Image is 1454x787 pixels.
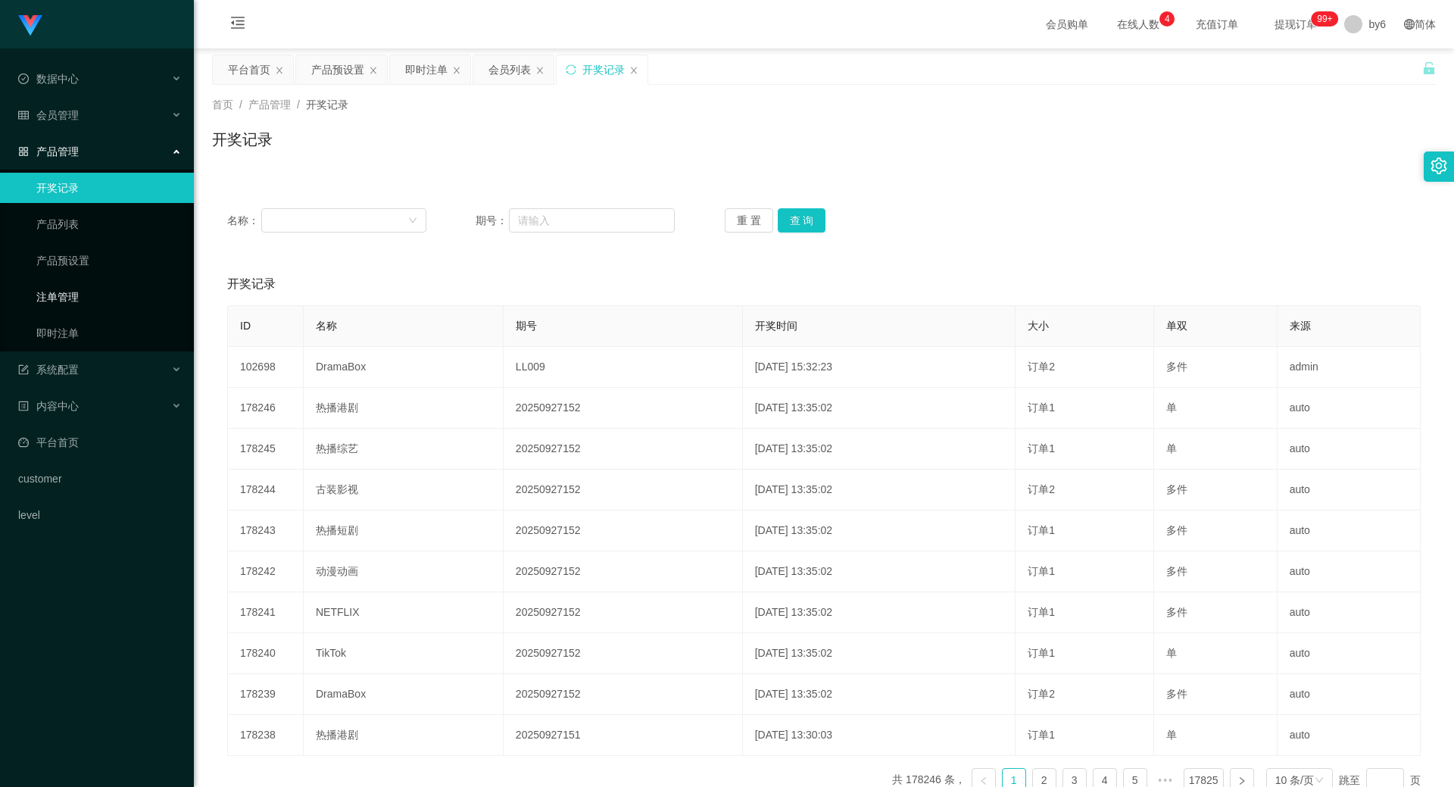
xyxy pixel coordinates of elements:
[1028,401,1055,414] span: 订单1
[18,110,29,120] i: 图标: table
[582,55,625,84] div: 开奖记录
[1166,442,1177,454] span: 单
[504,715,743,756] td: 20250927151
[743,551,1016,592] td: [DATE] 13:35:02
[304,551,504,592] td: 动漫动画
[1278,429,1421,470] td: auto
[1278,511,1421,551] td: auto
[1028,483,1055,495] span: 订单2
[306,98,348,111] span: 开奖记录
[1311,11,1338,27] sup: 331
[304,470,504,511] td: 古装影视
[228,55,270,84] div: 平台首页
[1278,592,1421,633] td: auto
[1028,442,1055,454] span: 订单1
[1166,647,1177,659] span: 单
[297,98,300,111] span: /
[1278,551,1421,592] td: auto
[743,347,1016,388] td: [DATE] 15:32:23
[304,511,504,551] td: 热播短剧
[1028,688,1055,700] span: 订单2
[1166,401,1177,414] span: 单
[18,427,182,458] a: 图标: dashboard平台首页
[743,633,1016,674] td: [DATE] 13:35:02
[1028,647,1055,659] span: 订单1
[743,674,1016,715] td: [DATE] 13:35:02
[743,511,1016,551] td: [DATE] 13:35:02
[743,592,1016,633] td: [DATE] 13:35:02
[228,633,304,674] td: 178240
[18,146,29,157] i: 图标: appstore-o
[369,66,378,75] i: 图标: close
[316,320,337,332] span: 名称
[228,347,304,388] td: 102698
[408,216,417,226] i: 图标: down
[1166,524,1187,536] span: 多件
[743,388,1016,429] td: [DATE] 13:35:02
[248,98,291,111] span: 产品管理
[18,364,79,376] span: 系统配置
[228,551,304,592] td: 178242
[239,98,242,111] span: /
[1166,565,1187,577] span: 多件
[1278,633,1421,674] td: auto
[1431,158,1447,174] i: 图标: setting
[504,388,743,429] td: 20250927152
[405,55,448,84] div: 即时注单
[1166,483,1187,495] span: 多件
[304,592,504,633] td: NETFLIX
[1159,11,1175,27] sup: 4
[18,109,79,121] span: 会员管理
[304,388,504,429] td: 热播港剧
[1422,61,1436,75] i: 图标: unlock
[228,715,304,756] td: 178238
[629,66,638,75] i: 图标: close
[1166,320,1187,332] span: 单双
[1278,674,1421,715] td: auto
[18,73,79,85] span: 数据中心
[755,320,797,332] span: 开奖时间
[535,66,544,75] i: 图标: close
[304,715,504,756] td: 热播港剧
[504,470,743,511] td: 20250927152
[1278,388,1421,429] td: auto
[1267,19,1325,30] span: 提现订单
[743,715,1016,756] td: [DATE] 13:30:03
[228,674,304,715] td: 178239
[1237,776,1247,785] i: 图标: right
[212,1,264,49] i: 图标: menu-fold
[1028,565,1055,577] span: 订单1
[304,347,504,388] td: DramaBox
[1278,347,1421,388] td: admin
[1278,470,1421,511] td: auto
[516,320,537,332] span: 期号
[304,429,504,470] td: 热播综艺
[1278,715,1421,756] td: auto
[228,388,304,429] td: 178246
[36,282,182,312] a: 注单管理
[504,633,743,674] td: 20250927152
[1028,729,1055,741] span: 订单1
[1290,320,1311,332] span: 来源
[488,55,531,84] div: 会员列表
[504,429,743,470] td: 20250927152
[509,208,675,233] input: 请输入
[212,128,273,151] h1: 开奖记录
[275,66,284,75] i: 图标: close
[212,98,233,111] span: 首页
[18,145,79,158] span: 产品管理
[18,464,182,494] a: customer
[1165,11,1170,27] p: 4
[228,511,304,551] td: 178243
[1166,606,1187,618] span: 多件
[228,429,304,470] td: 178245
[1166,688,1187,700] span: 多件
[1166,729,1177,741] span: 单
[1315,776,1324,786] i: 图标: down
[18,73,29,84] i: 图标: check-circle-o
[1028,606,1055,618] span: 订单1
[1404,19,1415,30] i: 图标: global
[1109,19,1167,30] span: 在线人数
[240,320,251,332] span: ID
[1188,19,1246,30] span: 充值订单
